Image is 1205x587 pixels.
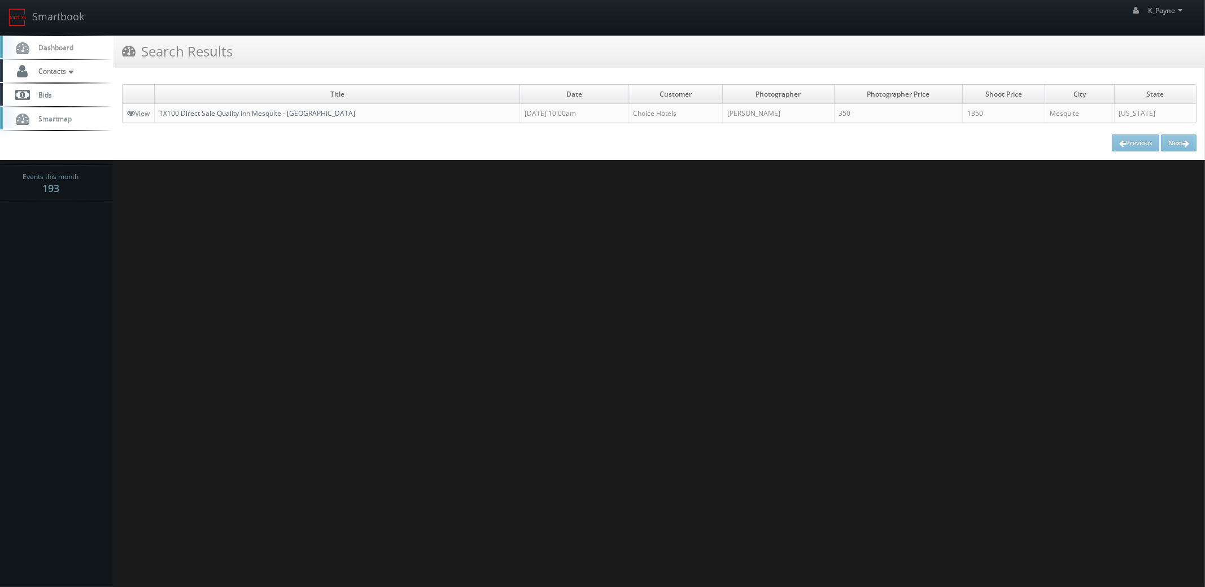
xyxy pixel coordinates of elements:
td: Shoot Price [963,85,1045,104]
span: Smartmap [33,114,72,123]
span: Dashboard [33,42,73,52]
td: State [1114,85,1196,104]
td: Choice Hotels [628,104,723,123]
a: TX100 Direct Sale Quality Inn Mesquite - [GEOGRAPHIC_DATA] [159,108,355,118]
td: Customer [628,85,723,104]
td: 350 [834,104,963,123]
h3: Search Results [122,41,233,61]
td: Photographer [723,85,834,104]
span: Contacts [33,66,76,76]
td: [DATE] 10:00am [520,104,628,123]
img: smartbook-logo.png [8,8,27,27]
span: Bids [33,90,52,99]
td: [PERSON_NAME] [723,104,834,123]
span: Events this month [23,171,79,182]
td: Title [155,85,520,104]
a: View [127,108,150,118]
span: K_Payne [1149,6,1186,15]
td: Mesquite [1045,104,1114,123]
td: City [1045,85,1114,104]
td: Photographer Price [834,85,963,104]
td: 1350 [963,104,1045,123]
td: Date [520,85,628,104]
strong: 193 [42,181,59,195]
td: [US_STATE] [1114,104,1196,123]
